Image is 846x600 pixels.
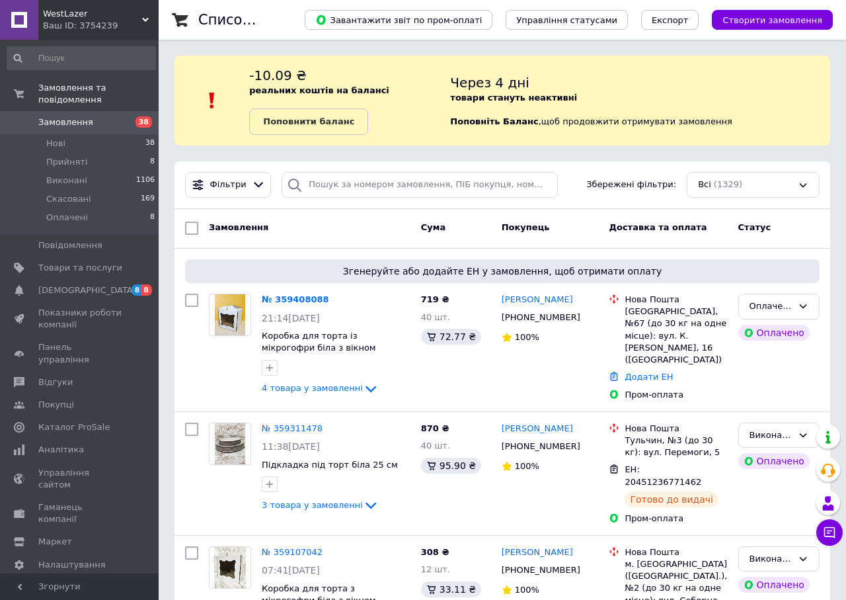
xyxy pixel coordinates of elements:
[262,500,379,510] a: 3 товара у замовленні
[210,179,247,191] span: Фільтри
[750,552,792,566] div: Виконано
[712,10,833,30] button: Створити замовлення
[750,300,792,314] div: Оплачено
[609,222,707,232] span: Доставка та оплата
[421,458,481,474] div: 95.90 ₴
[38,536,72,548] span: Маркет
[209,222,268,232] span: Замовлення
[262,500,363,510] span: 3 товара у замовленні
[262,331,376,365] a: Коробка для торта із мікрогофри біла з вікном 25х25х25 см
[499,438,583,455] div: [PHONE_NUMBER]
[262,547,323,557] a: № 359107042
[625,306,727,366] div: [GEOGRAPHIC_DATA], №67 (до 30 кг на одне місце): вул. К. [PERSON_NAME], 16 ([GEOGRAPHIC_DATA])
[249,108,368,135] a: Поповнити баланс
[450,75,529,91] span: Через 4 дні
[738,577,810,593] div: Оплачено
[738,222,771,232] span: Статус
[625,513,727,525] div: Пром-оплата
[421,423,449,433] span: 870 ₴
[249,85,389,95] b: реальних коштів на балансі
[190,265,814,278] span: Згенеруйте або додайте ЕН у замовлення, щоб отримати оплату
[7,46,156,70] input: Пошук
[652,15,689,25] span: Експорт
[421,564,450,574] span: 12 шт.
[209,423,251,465] a: Фото товару
[421,312,450,322] span: 40 шт.
[502,423,573,435] a: [PERSON_NAME]
[502,222,550,232] span: Покупець
[450,93,577,103] b: товари стануть неактивні
[262,441,320,452] span: 11:38[DATE]
[38,82,159,106] span: Замовлення та повідомлення
[262,565,320,576] span: 07:41[DATE]
[722,15,822,25] span: Створити замовлення
[750,429,792,443] div: Виконано
[145,138,155,150] span: 38
[625,435,727,458] div: Тульчин, №3 (до 30 кг): вул. Перемоги, 5
[450,66,830,135] div: , щоб продовжити отримувати замовлення
[625,464,701,487] span: ЕН: 20451236771462
[699,15,833,24] a: Створити замовлення
[714,179,742,189] span: (1329)
[150,156,155,168] span: 8
[38,399,74,411] span: Покупці
[209,294,251,336] a: Фото товару
[38,467,122,491] span: Управління сайтом
[209,546,251,589] a: Фото товару
[38,307,122,331] span: Показники роботи компанії
[215,423,246,464] img: Фото товару
[38,421,110,433] span: Каталог ProSale
[46,193,91,205] span: Скасовані
[698,179,711,191] span: Всі
[421,294,449,304] span: 719 ₴
[450,116,538,126] b: Поповніть Баланс
[625,423,727,435] div: Нова Пошта
[625,546,727,558] div: Нова Пошта
[625,372,673,382] a: Додати ЕН
[421,441,450,450] span: 40 шт.
[816,519,843,546] button: Чат з покупцем
[515,585,539,595] span: 100%
[586,179,676,191] span: Збережені фільтри:
[38,284,136,296] span: [DEMOGRAPHIC_DATA]
[421,581,481,597] div: 33.11 ₴
[515,461,539,471] span: 100%
[305,10,492,30] button: Завантажити звіт по пром-оплаті
[499,562,583,579] div: [PHONE_NUMBER]
[43,8,142,20] span: WestLazer
[46,138,65,150] span: Нові
[46,156,87,168] span: Прийняті
[262,294,329,304] a: № 359408088
[141,193,155,205] span: 169
[150,212,155,224] span: 8
[502,294,573,306] a: [PERSON_NAME]
[421,222,445,232] span: Cума
[249,67,306,83] span: -10.09 ₴
[135,116,152,128] span: 38
[214,547,245,588] img: Фото товару
[38,116,93,128] span: Замовлення
[46,212,88,224] span: Оплачені
[262,460,398,470] span: Підкладка під торт біла 25 см
[282,172,558,198] input: Пошук за номером замовлення, ПІБ покупця, номером телефону, Email, номером накладної
[132,284,142,296] span: 8
[499,309,583,326] div: [PHONE_NUMBER]
[315,14,482,26] span: Завантажити звіт по пром-оплаті
[46,175,87,187] span: Виконані
[215,294,245,335] img: Фото товару
[516,15,617,25] span: Управління статусами
[625,294,727,306] div: Нова Пошта
[141,284,152,296] span: 8
[262,384,363,394] span: 4 товара у замовленні
[738,453,810,469] div: Оплачено
[43,20,159,32] div: Ваш ID: 3754239
[515,332,539,342] span: 100%
[38,341,122,365] span: Панель управління
[625,389,727,401] div: Пром-оплата
[421,547,449,557] span: 308 ₴
[262,383,379,393] a: 4 товара у замовленні
[262,313,320,323] span: 21:14[DATE]
[641,10,699,30] button: Експорт
[421,329,481,345] div: 72.77 ₴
